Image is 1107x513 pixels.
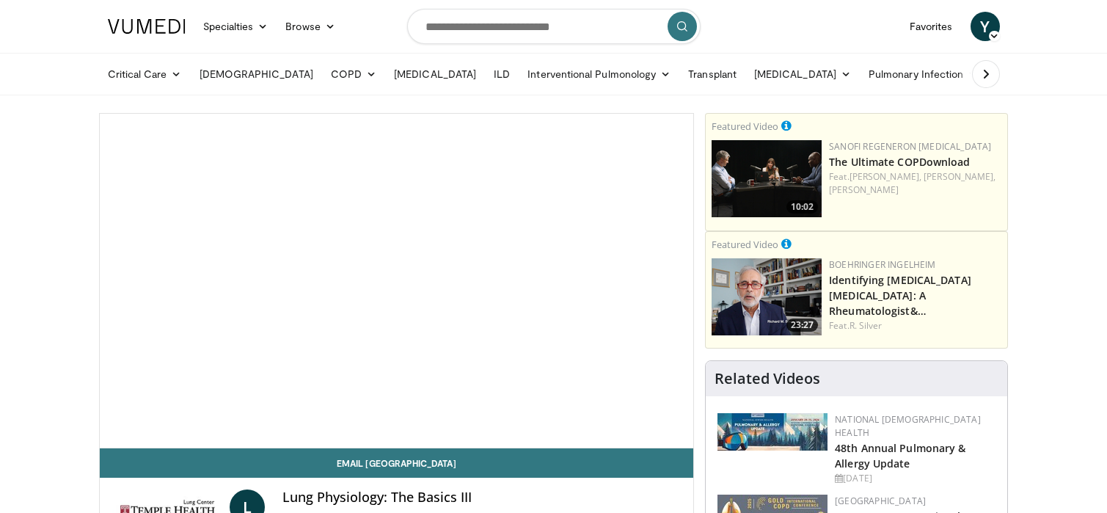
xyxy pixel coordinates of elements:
a: ILD [485,59,519,89]
a: Pulmonary Infection [860,59,987,89]
a: National [DEMOGRAPHIC_DATA] Health [835,413,981,439]
div: [DATE] [835,472,995,485]
a: [PERSON_NAME], [924,170,995,183]
a: [PERSON_NAME], [850,170,921,183]
div: Feat. [829,319,1001,332]
a: Transplant [679,59,745,89]
a: Interventional Pulmonology [519,59,679,89]
a: [DEMOGRAPHIC_DATA] [191,59,322,89]
a: [MEDICAL_DATA] [385,59,485,89]
img: dcc7dc38-d620-4042-88f3-56bf6082e623.png.150x105_q85_crop-smart_upscale.png [712,258,822,335]
a: 10:02 [712,140,822,217]
a: R. Silver [850,319,883,332]
a: 48th Annual Pulmonary & Allergy Update [835,441,965,470]
span: 23:27 [786,319,818,332]
a: COPD [322,59,385,89]
a: Y [971,12,1000,41]
a: Email [GEOGRAPHIC_DATA] [100,448,694,478]
a: Specialties [194,12,277,41]
h4: Related Videos [715,370,820,388]
img: b90f5d12-84c1-472e-b843-5cad6c7ef911.jpg.150x105_q85_autocrop_double_scale_upscale_version-0.2.jpg [717,413,827,451]
img: 5a5e9f8f-baed-4a36-9fe2-4d00eabc5e31.png.150x105_q85_crop-smart_upscale.png [712,140,822,217]
a: [GEOGRAPHIC_DATA] [835,495,926,507]
a: [MEDICAL_DATA] [745,59,860,89]
a: Identifying [MEDICAL_DATA] [MEDICAL_DATA]: A Rheumatologist&… [829,273,971,318]
a: Favorites [901,12,962,41]
h4: Lung Physiology: The Basics III [282,490,682,506]
input: Search topics, interventions [407,9,701,44]
small: Featured Video [712,238,778,251]
a: Sanofi Regeneron [MEDICAL_DATA] [829,140,991,153]
a: Critical Care [99,59,191,89]
video-js: Video Player [100,114,694,448]
a: Browse [277,12,344,41]
a: 23:27 [712,258,822,335]
small: Featured Video [712,120,778,133]
span: 10:02 [786,200,818,214]
img: VuMedi Logo [108,19,186,34]
a: Boehringer Ingelheim [829,258,935,271]
a: The Ultimate COPDownload [829,155,970,169]
div: Feat. [829,170,1001,197]
a: [PERSON_NAME] [829,183,899,196]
